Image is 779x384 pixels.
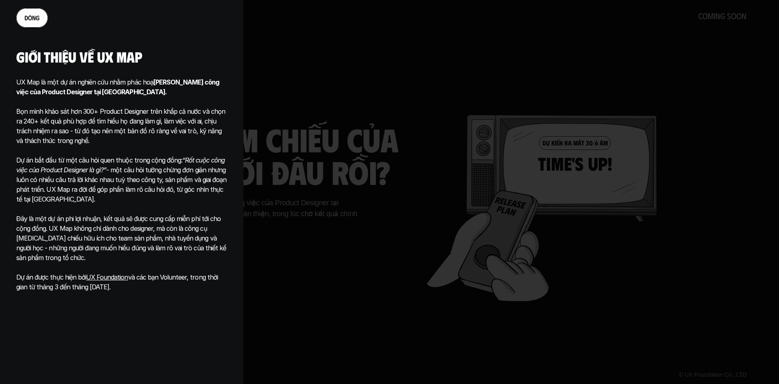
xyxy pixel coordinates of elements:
a: UX Foundation [86,273,128,281]
p: Dự án được thực hiện bởi và các bạn Volunteer, trong thời gian từ tháng 3 đến tháng [DATE]. [16,272,227,292]
strong: [PERSON_NAME] công việc của Product Designer tại [GEOGRAPHIC_DATA]. [16,78,221,96]
p: Dự án bắt đầu từ một câu hỏi quen thuộc trong cộng đồng: - một câu hỏi tưởng chừng đơn giản nhưng... [16,155,227,204]
span: g [36,14,40,22]
h5: Giới thiệu về ux map [16,49,142,65]
em: “Rốt cuộc công việc của Product Designer là gì?” [16,156,226,174]
span: n [32,14,36,22]
p: Đây là một dự án phi lợi nhuận, kết quả sẽ được cung cấp miễn phí tới cho cộng đồng. UX Map không... [16,214,227,263]
p: Bọn mình khảo sát hơn 300+ Product Designer trên khắp cả nước và chọn ra 240+ kết quả phù hợp để ... [16,97,227,145]
span: ó [28,14,32,22]
p: UX Map là một dự án nghiên cứu nhằm phác hoạ [16,77,227,97]
span: đ [24,14,28,22]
